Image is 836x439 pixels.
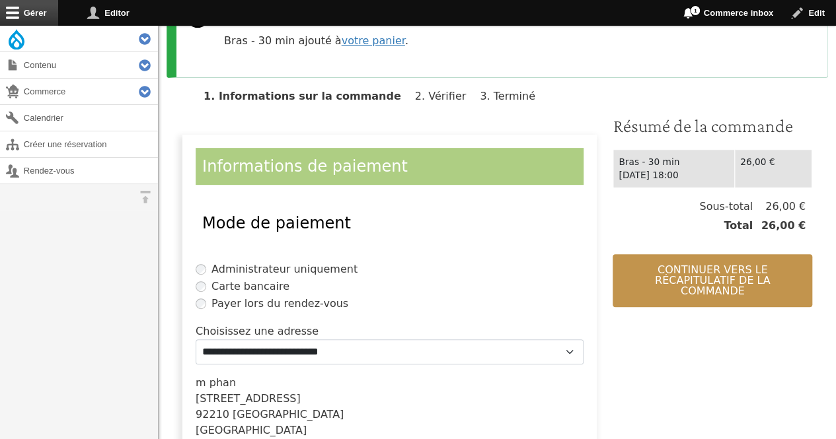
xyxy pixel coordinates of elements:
span: [GEOGRAPHIC_DATA] [196,424,307,436]
label: Choisissez une adresse [196,323,319,339]
span: phan [209,376,236,389]
td: 26,00 € [735,149,812,187]
button: Orientation horizontale [132,184,158,210]
label: Administrateur uniquement [211,261,358,277]
span: 26,00 € [753,199,806,215]
span: 92210 [196,408,229,421]
span: Total [724,218,753,234]
span: Informations de paiement [202,157,408,176]
div: Bras - 30 min [619,155,729,169]
li: Informations sur la commande [204,90,412,102]
label: Payer lors du rendez-vous [211,296,348,312]
li: Terminé [480,90,546,102]
a: votre panier [342,34,405,47]
span: [GEOGRAPHIC_DATA] [233,408,344,421]
span: Sous-total [699,199,753,215]
span: Mode de paiement [202,214,351,232]
time: [DATE] 18:00 [619,170,678,180]
span: m [196,376,206,389]
button: Continuer vers le récapitulatif de la commande [613,254,812,307]
span: 26,00 € [753,218,806,234]
h3: Résumé de la commande [613,115,812,137]
span: 1 [690,5,701,16]
span: [STREET_ADDRESS] [196,392,301,405]
li: Vérifier [415,90,476,102]
label: Carte bancaire [211,279,289,294]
